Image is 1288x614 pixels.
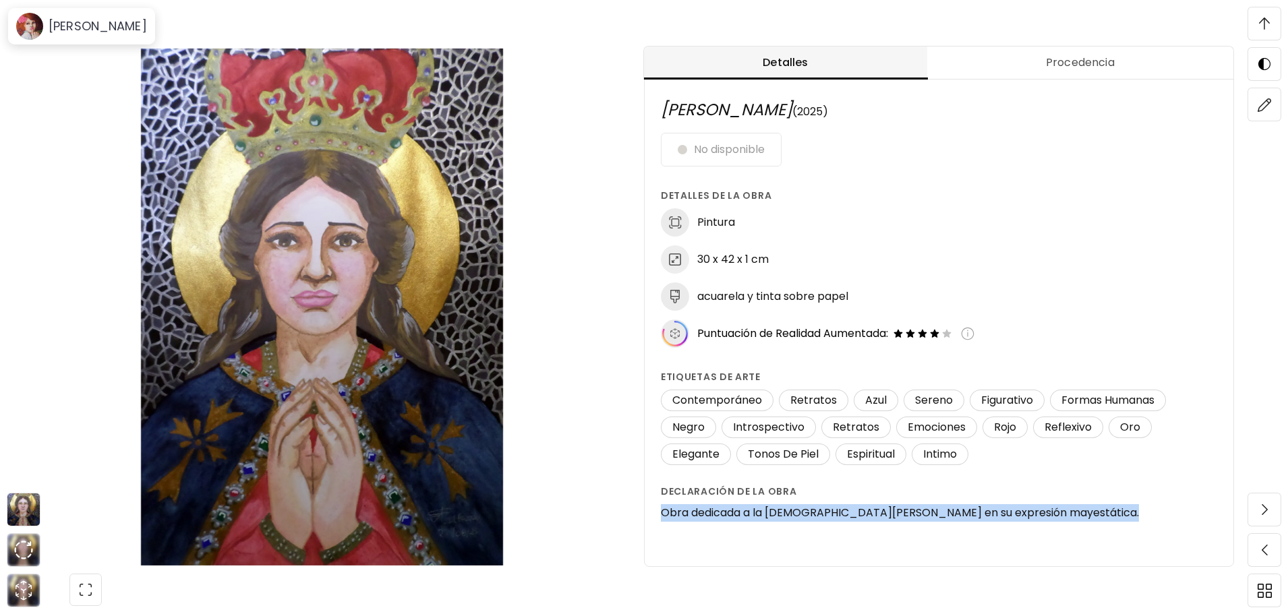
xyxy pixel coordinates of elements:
span: Retratos [782,393,845,408]
img: medium [661,282,689,311]
span: Reflexivo [1036,420,1100,435]
img: icon [661,319,689,348]
span: Retratos [825,420,887,435]
span: Oro [1112,420,1148,435]
span: Sereno [907,393,961,408]
span: Rojo [986,420,1024,435]
span: Elegante [664,447,728,462]
img: filled-star-icon [892,328,904,340]
h6: Detalles de la obra [661,188,1217,203]
span: Contemporáneo [664,393,770,408]
span: Espiritual [839,447,903,462]
span: [PERSON_NAME] [661,98,792,121]
h6: Etiquetas de arte [661,369,1217,384]
img: filled-star-icon [929,328,941,340]
h6: Pintura [697,215,735,230]
span: Negro [664,420,713,435]
img: discipline [661,208,689,237]
img: empty-star-icon [941,328,953,340]
span: Detalles [652,55,919,71]
span: Intimo [915,447,965,462]
span: Emociones [900,420,974,435]
span: Procedencia [935,55,1225,71]
h6: Obra dedicada a la [DEMOGRAPHIC_DATA][PERSON_NAME] en su expresión mayestática. [661,504,1217,522]
div: animation [13,580,34,601]
span: Tonos De Piel [740,447,827,462]
img: dimensions [661,245,689,274]
img: filled-star-icon [904,328,916,340]
span: Introspectivo [725,420,813,435]
span: Azul [857,393,895,408]
span: (2025) [792,104,828,119]
span: Formas Humanas [1053,393,1163,408]
span: Puntuación de Realidad Aumentada: [697,326,888,341]
span: Figurativo [973,393,1041,408]
h6: [PERSON_NAME] [49,18,147,34]
h6: 30 x 42 x 1 cm [697,252,769,267]
img: filled-star-icon [916,328,929,340]
img: info-icon [961,327,974,340]
h6: acuarela y tinta sobre papel [697,289,848,304]
h6: Declaración de la obra [661,484,1217,499]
